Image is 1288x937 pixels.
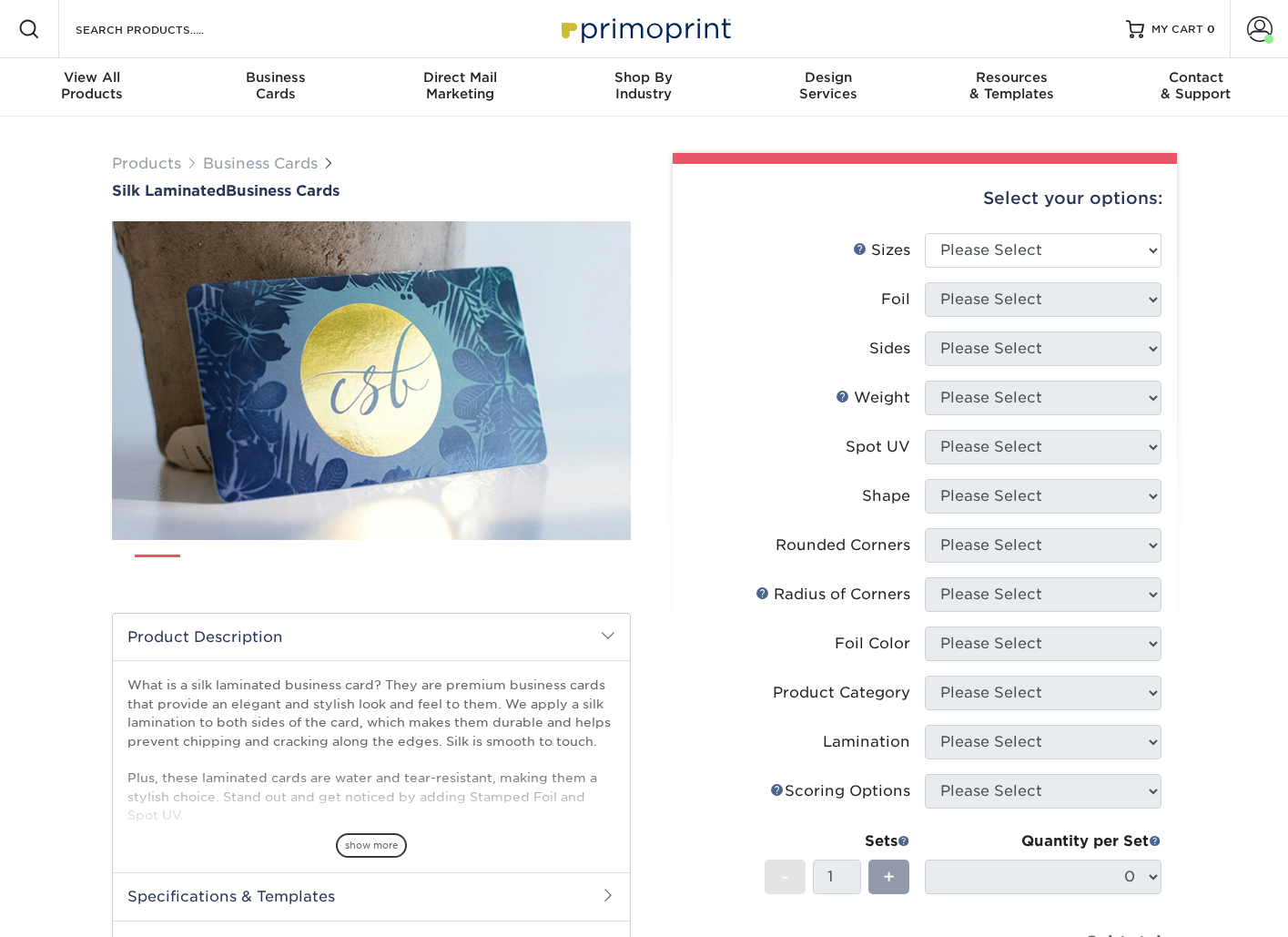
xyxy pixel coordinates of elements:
div: Sizes [853,239,910,261]
div: Industry [552,69,735,102]
img: Primoprint [553,9,735,48]
div: Quantity per Set [925,830,1161,852]
div: Lamination [823,731,910,753]
span: Resources [920,69,1104,86]
span: MY CART [1151,22,1203,37]
img: Business Cards 05 [379,547,424,593]
div: & Support [1104,69,1288,102]
h2: Product Description [113,614,630,660]
div: & Templates [920,69,1104,102]
div: Services [736,69,920,102]
a: Shop ByIndustry [552,58,735,117]
div: Foil Color [835,633,910,655]
a: Resources& Templates [920,58,1104,117]
span: Direct Mail [368,69,552,86]
div: Sides [869,338,910,360]
span: Contact [1104,69,1288,86]
img: Business Cards 04 [318,547,363,593]
div: Foil [881,289,910,311]
a: BusinessCards [184,58,368,117]
span: Shop By [552,69,735,86]
div: Marketing [368,69,552,102]
h2: Specifications & Templates [113,872,630,920]
span: Business [184,69,368,86]
img: Business Cards 08 [562,547,607,593]
input: SEARCH PRODUCTS..... [74,18,251,40]
a: Business Cards [203,155,318,172]
a: Products [112,155,181,172]
div: Spot UV [846,436,910,458]
div: Radius of Corners [756,584,910,606]
img: Business Cards 03 [257,547,302,593]
span: 0 [1207,23,1215,36]
div: Rounded Corners [776,535,910,556]
img: Business Cards 02 [196,547,241,593]
a: DesignServices [736,58,920,117]
div: Weight [836,387,910,409]
a: Direct MailMarketing [368,58,552,117]
div: Scoring Options [770,780,910,802]
div: Product Category [773,682,910,704]
div: Shape [862,485,910,507]
span: Design [736,69,920,86]
span: show more [336,833,407,858]
img: Silk Laminated 01 [112,121,631,640]
img: Business Cards 06 [440,547,485,593]
a: Contact& Support [1104,58,1288,117]
span: Silk Laminated [112,182,226,199]
div: Sets [765,830,910,852]
a: Silk LaminatedBusiness Cards [112,182,631,199]
div: Cards [184,69,368,102]
img: Business Cards 01 [135,548,180,594]
span: - [781,863,789,891]
img: Business Cards 07 [501,547,546,593]
h1: Business Cards [112,182,631,199]
div: Select your options: [687,164,1162,233]
span: + [883,863,895,891]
